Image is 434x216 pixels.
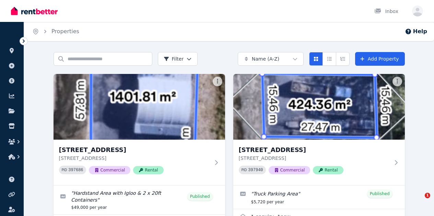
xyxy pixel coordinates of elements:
[248,168,263,173] code: 397940
[252,55,280,62] span: Name (A-Z)
[54,186,225,214] a: Edit listing: Hardstand Area with Igloo & 2 x 20ft Containers
[59,145,210,155] h3: [STREET_ADDRESS]
[233,74,405,185] a: Unit 3/546-554 Middle Rd, Greenbank[STREET_ADDRESS][STREET_ADDRESS]PID 397940CommercialRental
[51,28,79,35] a: Properties
[336,52,350,66] button: Expanded list view
[322,52,336,66] button: Compact list view
[239,145,390,155] h3: [STREET_ADDRESS]
[309,52,323,66] button: Card view
[213,77,222,86] button: More options
[425,193,430,198] span: 1
[374,8,398,15] div: Inbox
[62,168,67,172] small: PID
[54,74,225,185] a: 546-554 Middle Rd, Greenbank[STREET_ADDRESS][STREET_ADDRESS]PID 397686CommercialRental
[89,166,131,174] span: Commercial
[164,55,184,62] span: Filter
[158,52,198,66] button: Filter
[313,166,343,174] span: Rental
[24,22,87,41] nav: Breadcrumb
[239,155,390,162] p: [STREET_ADDRESS]
[238,52,304,66] button: Name (A-Z)
[411,193,427,209] iframe: Intercom live chat
[355,52,405,66] a: Add Property
[11,6,58,16] img: RentBetter
[242,168,247,172] small: PID
[309,52,350,66] div: View options
[233,74,405,140] img: Unit 3/546-554 Middle Rd, Greenbank
[54,74,225,140] img: 546-554 Middle Rd, Greenbank
[392,77,402,86] button: More options
[269,166,310,174] span: Commercial
[59,155,210,162] p: [STREET_ADDRESS]
[68,168,83,173] code: 397686
[233,186,405,209] a: Edit listing: Truck Parking Area
[405,27,427,36] button: Help
[133,166,163,174] span: Rental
